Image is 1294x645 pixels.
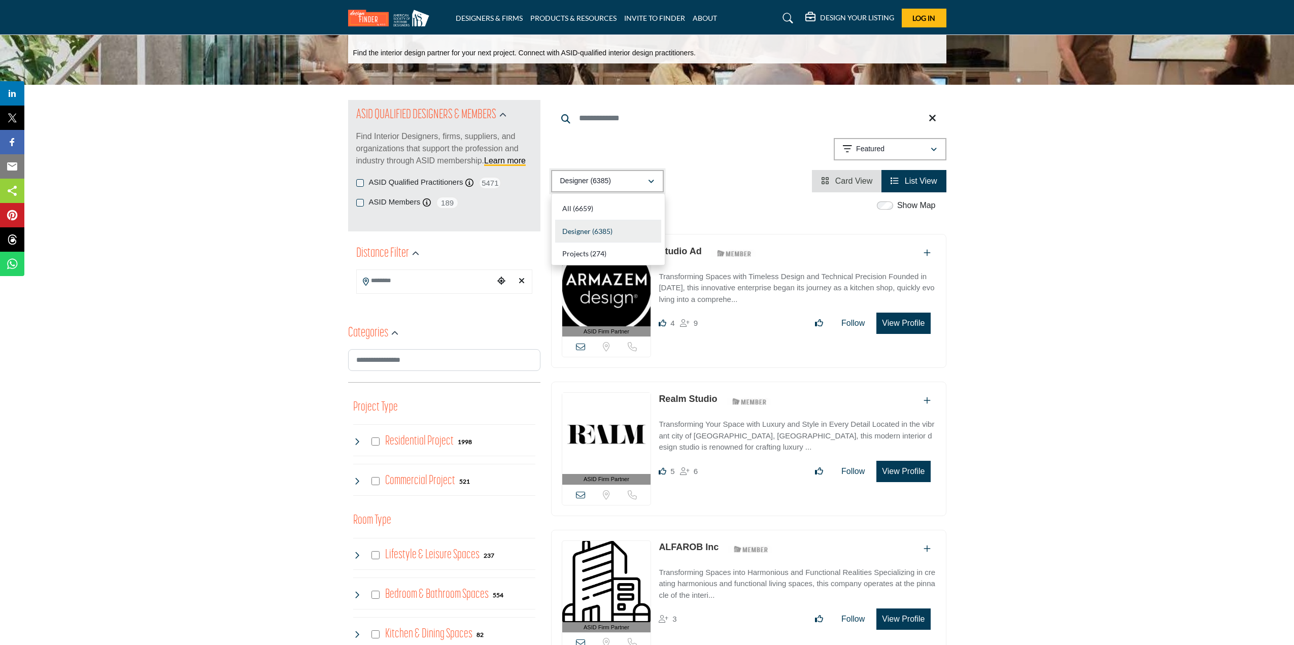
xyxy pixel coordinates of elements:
[356,199,364,207] input: ASID Members checkbox
[562,204,571,213] span: All
[562,541,651,633] a: ASID Firm Partner
[584,623,629,632] span: ASID Firm Partner
[659,613,676,625] div: Followers
[385,586,489,603] h4: Bedroom & Bathroom Spaces: Bedroom & Bathroom Spaces
[348,324,388,343] h2: Categories
[459,478,470,485] b: 521
[694,467,698,476] span: 6
[493,590,503,599] div: 554 Results For Bedroom & Bathroom Spaces
[484,552,494,559] b: 237
[659,413,935,453] a: Transforming Your Space with Luxury and Style in Every Detail Located in the vibrant city of [GEO...
[371,630,380,638] input: Select Kitchen & Dining Spaces checkbox
[592,227,612,235] b: (6385)
[493,592,503,599] b: 554
[891,177,937,185] a: View List
[551,170,664,192] button: Designer (6385)
[659,265,935,305] a: Transforming Spaces with Timeless Design and Technical Precision Founded in [DATE], this innovati...
[562,245,651,337] a: ASID Firm Partner
[876,608,930,630] button: View Profile
[476,631,484,638] b: 82
[459,477,470,486] div: 521 Results For Commercial Project
[821,177,872,185] a: View Card
[436,196,459,209] span: 189
[624,14,685,22] a: INVITE TO FINDER
[353,48,696,58] p: Find the interior design partner for your next project. Connect with ASID-qualified interior desi...
[835,461,871,482] button: Follow
[876,313,930,334] button: View Profile
[562,541,651,622] img: ALFAROB Inc
[659,467,666,475] i: Likes
[573,204,593,213] b: (6659)
[356,245,409,263] h2: Distance Filter
[659,392,717,406] p: Realm Studio
[348,349,540,371] input: Search Category
[385,546,480,564] h4: Lifestyle & Leisure Spaces: Lifestyle & Leisure Spaces
[659,394,717,404] a: Realm Studio
[680,465,698,478] div: Followers
[357,271,494,291] input: Search Location
[659,246,701,256] a: Studio Ad
[530,14,617,22] a: PRODUCTS & RESOURCES
[694,319,698,327] span: 9
[902,9,946,27] button: Log In
[353,511,391,530] button: Room Type
[551,106,946,130] input: Search Keyword
[808,461,830,482] button: Like listing
[835,177,873,185] span: Card View
[856,144,884,154] p: Featured
[369,196,421,208] label: ASID Members
[670,319,674,327] span: 4
[897,199,936,212] label: Show Map
[562,393,651,474] img: Realm Studio
[727,395,772,408] img: ASID Members Badge Icon
[584,327,629,336] span: ASID Firm Partner
[348,10,434,26] img: Site Logo
[560,176,611,186] p: Designer (6385)
[562,393,651,485] a: ASID Firm Partner
[659,540,719,554] p: ALFAROB Inc
[484,551,494,560] div: 237 Results For Lifestyle & Leisure Spaces
[371,437,380,446] input: Select Residential Project checkbox
[835,313,871,333] button: Follow
[834,138,946,160] button: Featured
[924,396,931,405] a: Add To List
[659,245,701,258] p: Studio Ad
[672,615,676,623] span: 3
[562,227,591,235] span: Designer
[711,247,757,260] img: ASID Members Badge Icon
[905,177,937,185] span: List View
[912,14,935,22] span: Log In
[808,609,830,629] button: Like listing
[353,398,398,417] button: Project Type
[924,545,931,553] a: Add To List
[924,249,931,257] a: Add To List
[385,472,455,490] h4: Commercial Project: Involve the design, construction, or renovation of spaces used for business p...
[356,130,532,167] p: Find Interior Designers, firms, suppliers, and organizations that support the profession and indu...
[479,177,501,189] span: 5471
[670,467,674,476] span: 5
[693,14,717,22] a: ABOUT
[659,319,666,327] i: Likes
[356,106,496,124] h2: ASID QUALIFIED DESIGNERS & MEMBERS
[371,551,380,559] input: Select Lifestyle & Leisure Spaces checkbox
[371,477,380,485] input: Select Commercial Project checkbox
[659,419,935,453] p: Transforming Your Space with Luxury and Style in Every Detail Located in the vibrant city of [GEO...
[812,170,881,192] li: Card View
[820,13,894,22] h5: DESIGN YOUR LISTING
[562,245,651,326] img: Studio Ad
[369,177,463,188] label: ASID Qualified Practitioners
[371,591,380,599] input: Select Bedroom & Bathroom Spaces checkbox
[680,317,698,329] div: Followers
[456,14,523,22] a: DESIGNERS & FIRMS
[385,625,472,643] h4: Kitchen & Dining Spaces: Kitchen & Dining Spaces
[659,567,935,601] p: Transforming Spaces into Harmonious and Functional Realities Specializing in creating harmonious ...
[484,156,526,165] a: Learn more
[659,271,935,305] p: Transforming Spaces with Timeless Design and Technical Precision Founded in [DATE], this innovati...
[590,249,606,258] b: (274)
[551,193,665,265] div: Designer (6385)
[356,179,364,187] input: ASID Qualified Practitioners checkbox
[808,313,830,333] button: Like listing
[476,630,484,639] div: 82 Results For Kitchen & Dining Spaces
[728,543,774,556] img: ASID Members Badge Icon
